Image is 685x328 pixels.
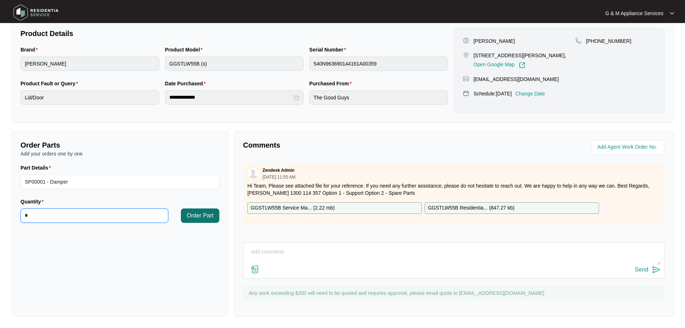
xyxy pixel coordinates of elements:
[428,204,515,212] p: GGSTLW55B Residentia... ( 847.27 kb )
[586,37,631,45] p: [PHONE_NUMBER]
[463,52,469,58] img: map-pin
[474,90,512,97] p: Schedule: [DATE]
[251,204,335,212] p: GGSTLW55B Service Ma... ( 2.22 mb )
[247,182,660,197] p: Hi Team, Please see attached file for your reference. If you need any further assistance, please ...
[635,265,661,275] button: Send
[515,90,545,97] p: Change Date
[165,57,304,71] input: Product Model
[474,76,559,83] p: [EMAIL_ADDRESS][DOMAIN_NAME]
[20,140,219,150] p: Order Parts
[165,80,209,87] label: Date Purchased
[262,167,294,173] p: Zendesk Admin
[474,37,515,45] p: [PERSON_NAME]
[463,76,469,82] img: map-pin
[309,46,349,53] label: Serial Number
[309,80,355,87] label: Purchased From
[20,28,448,39] p: Product Details
[262,175,296,179] p: [DATE] 11:55 AM
[519,62,525,68] img: Link-External
[575,37,582,44] img: map-pin
[20,46,41,53] label: Brand
[20,57,159,71] input: Brand
[309,57,448,71] input: Serial Number
[243,140,449,150] p: Comments
[605,10,663,17] p: G & M Appliance Services
[169,94,293,101] input: Date Purchased
[181,208,219,223] button: Order Part
[20,164,54,171] label: Part Details
[670,12,674,15] img: dropdown arrow
[20,198,46,205] label: Quantity
[248,168,259,179] img: user.svg
[597,143,660,152] input: Add Agent Work Order No.
[20,175,219,189] input: Part Details
[652,265,661,274] img: send-icon.svg
[11,2,61,23] img: residentia service logo
[21,209,168,223] input: Quantity
[309,90,448,105] input: Purchased From
[635,266,648,273] div: Send
[20,150,219,157] p: Add your orders one by one
[463,37,469,44] img: user-pin
[187,211,214,220] span: Order Part
[20,80,81,87] label: Product Fault or Query
[20,90,159,105] input: Product Fault or Query
[249,289,661,297] p: Any work exceeding $300 will need to be quoted and requires approval, please email quote to [EMAI...
[474,62,525,68] a: Open Google Map
[251,265,259,274] img: file-attachment-doc.svg
[474,52,566,59] p: [STREET_ADDRESS][PERSON_NAME],
[165,46,206,53] label: Product Model
[463,90,469,96] img: map-pin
